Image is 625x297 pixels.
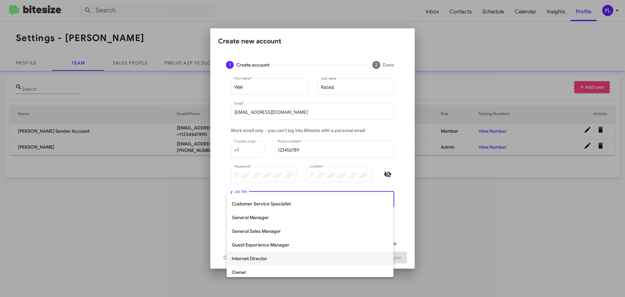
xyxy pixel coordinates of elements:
[232,197,388,211] span: Customer Service Specialist
[232,224,388,238] span: General Sales Manager
[232,265,388,279] span: Owner
[232,211,388,224] span: General Manager
[232,252,388,265] span: Internet Director
[232,238,388,252] span: Guest Experience Manager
